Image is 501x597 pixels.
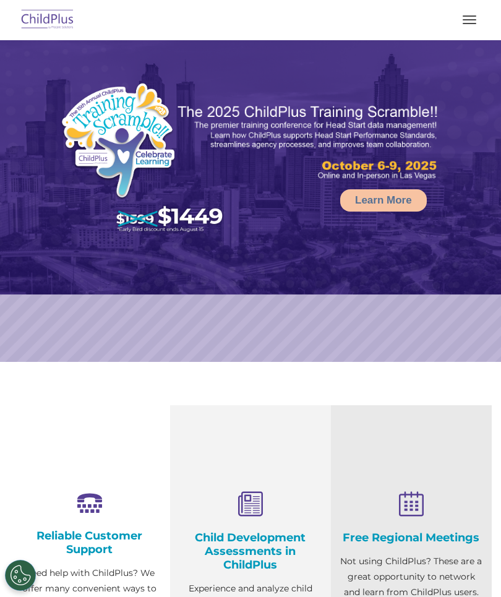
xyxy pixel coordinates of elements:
[340,189,427,212] a: Learn More
[340,531,482,544] h4: Free Regional Meetings
[5,560,36,591] button: Cookies Settings
[19,6,77,35] img: ChildPlus by Procare Solutions
[19,529,161,556] h4: Reliable Customer Support
[179,531,322,572] h4: Child Development Assessments in ChildPlus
